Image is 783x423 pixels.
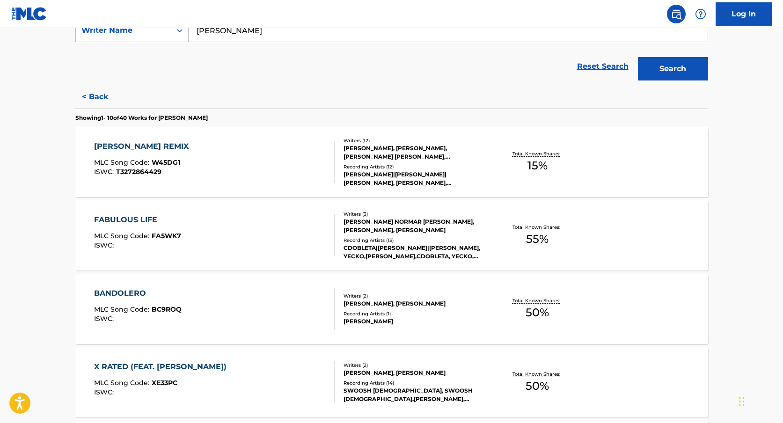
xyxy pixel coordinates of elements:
div: SWOOSH [DEMOGRAPHIC_DATA], SWOOSH [DEMOGRAPHIC_DATA],[PERSON_NAME], SWOOSH [DEMOGRAPHIC_DATA], SW... [344,387,485,403]
span: T3272864429 [116,168,161,176]
p: Total Known Shares: [512,371,563,378]
p: Showing 1 - 10 of 40 Works for [PERSON_NAME] [75,114,208,122]
span: ISWC : [94,241,116,249]
span: ISWC : [94,388,116,396]
img: MLC Logo [11,7,47,21]
div: Writers ( 3 ) [344,211,485,218]
a: FABULOUS LIFEMLC Song Code:FA5WK7ISWC:Writers (3)[PERSON_NAME] NORMAR [PERSON_NAME], [PERSON_NAME... [75,200,708,270]
div: CDOBLETA|[PERSON_NAME]|[PERSON_NAME], YECKO,[PERSON_NAME],CDOBLETA, YECKO, YECKO, SLAYTER, CDOBLE... [344,244,485,261]
div: [PERSON_NAME] [344,317,485,326]
span: W45DG1 [152,158,180,167]
span: MLC Song Code : [94,158,152,167]
img: help [695,8,706,20]
a: Log In [716,2,772,26]
div: Writers ( 12 ) [344,137,485,144]
div: Recording Artists ( 14 ) [344,379,485,387]
span: ISWC : [94,314,116,323]
p: Total Known Shares: [512,297,563,304]
div: Help [691,5,710,23]
p: Total Known Shares: [512,224,563,231]
div: [PERSON_NAME], [PERSON_NAME], [PERSON_NAME] [PERSON_NAME], [PERSON_NAME], [PERSON_NAME], [PERSON_... [344,144,485,161]
span: 50 % [526,378,549,394]
span: MLC Song Code : [94,232,152,240]
a: X RATED (FEAT. [PERSON_NAME])MLC Song Code:XE33PCISWC:Writers (2)[PERSON_NAME], [PERSON_NAME]Reco... [75,347,708,417]
div: Writers ( 2 ) [344,292,485,299]
div: [PERSON_NAME], [PERSON_NAME] [344,299,485,308]
div: [PERSON_NAME] NORMAR [PERSON_NAME], [PERSON_NAME], [PERSON_NAME] [344,218,485,234]
p: Total Known Shares: [512,150,563,157]
span: ISWC : [94,168,116,176]
form: Search Form [75,19,708,85]
div: [PERSON_NAME] REMIX [94,141,193,152]
div: [PERSON_NAME]|[PERSON_NAME]|[PERSON_NAME], [PERSON_NAME], [PERSON_NAME], [PERSON_NAME] [PERSON_NA... [344,170,485,187]
iframe: Chat Widget [736,378,783,423]
span: MLC Song Code : [94,379,152,387]
div: BANDOLERO [94,288,182,299]
img: search [671,8,682,20]
a: Reset Search [572,56,633,77]
span: 50 % [526,304,549,321]
button: < Back [75,85,132,109]
span: BC9ROQ [152,305,182,314]
div: Drag [739,387,745,416]
button: Search [638,57,708,80]
span: FA5WK7 [152,232,181,240]
div: Recording Artists ( 13 ) [344,237,485,244]
a: [PERSON_NAME] REMIXMLC Song Code:W45DG1ISWC:T3272864429Writers (12)[PERSON_NAME], [PERSON_NAME], ... [75,127,708,197]
a: BANDOLEROMLC Song Code:BC9ROQISWC:Writers (2)[PERSON_NAME], [PERSON_NAME]Recording Artists (1)[PE... [75,274,708,344]
div: [PERSON_NAME], [PERSON_NAME] [344,369,485,377]
span: 55 % [526,231,549,248]
div: X RATED (FEAT. [PERSON_NAME]) [94,361,231,372]
span: MLC Song Code : [94,305,152,314]
span: 15 % [527,157,548,174]
div: Recording Artists ( 1 ) [344,310,485,317]
div: Writers ( 2 ) [344,362,485,369]
div: FABULOUS LIFE [94,214,181,226]
a: Public Search [667,5,686,23]
div: Recording Artists ( 12 ) [344,163,485,170]
div: Writer Name [81,25,166,36]
span: XE33PC [152,379,177,387]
